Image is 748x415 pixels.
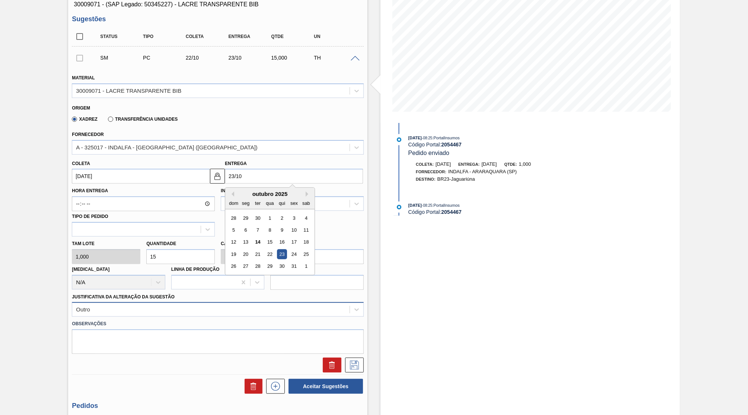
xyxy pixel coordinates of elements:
div: Choose terça-feira, 28 de outubro de 2025 [253,262,263,272]
div: Choose segunda-feira, 20 de outubro de 2025 [241,249,251,259]
div: Choose quinta-feira, 16 de outubro de 2025 [277,237,287,247]
div: Código Portal: [408,142,585,148]
label: Material [72,75,95,80]
button: Aceitar Sugestões [289,379,363,394]
div: Choose sábado, 1 de novembro de 2025 [301,262,311,272]
div: Choose domingo, 19 de outubro de 2025 [229,249,239,259]
div: Salvar Sugestão [341,358,364,373]
div: Tipo [141,34,189,39]
label: Xadrez [72,117,98,122]
img: atual [397,137,401,142]
div: 22/10/2025 [184,55,232,61]
div: Excluir Sugestões [241,379,262,394]
span: Qtde: [504,162,517,167]
div: Choose sexta-feira, 10 de outubro de 2025 [289,225,299,235]
div: Excluir Sugestão [319,358,341,373]
div: 23/10/2025 [227,55,275,61]
div: Código Portal: [408,209,585,215]
strong: 2054467 [441,209,462,215]
span: : PortalInsumos [432,203,459,207]
div: Aceitar Sugestões [285,378,364,395]
span: 30009071 - (SAP Legado: 50345227) - LACRE TRANSPARENTE BIB [74,1,362,8]
div: month 2025-10 [228,212,312,272]
div: Choose quinta-feira, 2 de outubro de 2025 [277,213,287,223]
div: Entrega [227,34,275,39]
div: ter [253,198,263,208]
div: 15,000 [269,55,317,61]
div: Choose quarta-feira, 1 de outubro de 2025 [265,213,275,223]
div: Choose sexta-feira, 17 de outubro de 2025 [289,237,299,247]
label: Incoterm [221,188,245,193]
div: Choose sábado, 4 de outubro de 2025 [301,213,311,223]
label: Hora Entrega [72,186,215,196]
button: Previous Month [229,191,234,197]
span: INDALFA - ARARAQUARA (SP) [448,169,517,174]
img: atual [397,205,401,209]
div: Choose segunda-feira, 6 de outubro de 2025 [241,225,251,235]
label: Coleta [72,161,90,166]
div: Choose terça-feira, 30 de setembro de 2025 [253,213,263,223]
div: Choose segunda-feira, 13 de outubro de 2025 [241,237,251,247]
span: [DATE] [408,203,422,207]
label: Comentário [270,264,364,275]
label: Justificativa da Alteração da Sugestão [72,294,175,300]
label: Transferência Unidades [108,117,178,122]
div: Choose sexta-feira, 3 de outubro de 2025 [289,213,299,223]
div: Choose quinta-feira, 23 de outubro de 2025 [277,249,287,259]
div: Choose quarta-feira, 8 de outubro de 2025 [265,225,275,235]
div: Pedido de Compra [141,55,189,61]
span: Pedido enviado [408,150,449,156]
label: Quantidade [146,241,176,246]
h3: Sugestões [72,15,364,23]
div: Choose terça-feira, 14 de outubro de 2025 [253,237,263,247]
span: [DATE] [481,161,497,167]
input: dd/mm/yyyy [72,169,210,184]
label: Linha de Produção [171,267,220,272]
div: Qtde [269,34,317,39]
div: Choose quarta-feira, 15 de outubro de 2025 [265,237,275,247]
strong: 2054467 [441,142,462,148]
div: Choose quarta-feira, 22 de outubro de 2025 [265,249,275,259]
label: Origem [72,105,90,111]
div: sex [289,198,299,208]
div: dom [229,198,239,208]
input: dd/mm/yyyy [225,169,363,184]
div: seg [241,198,251,208]
div: Choose domingo, 26 de outubro de 2025 [229,262,239,272]
div: Choose sexta-feira, 31 de outubro de 2025 [289,262,299,272]
div: Nova sugestão [262,379,285,394]
div: Choose segunda-feira, 27 de outubro de 2025 [241,262,251,272]
button: locked [210,169,225,184]
div: Choose quinta-feira, 30 de outubro de 2025 [277,262,287,272]
div: Choose domingo, 12 de outubro de 2025 [229,237,239,247]
div: TH [312,55,360,61]
span: BR23-Jaguariúna [437,176,475,182]
div: Choose sábado, 18 de outubro de 2025 [301,237,311,247]
span: Entrega: [458,162,480,167]
label: Tam lote [72,238,140,249]
label: Tipo de pedido [72,214,108,219]
span: - 08:25 [422,136,432,140]
div: Choose sábado, 11 de outubro de 2025 [301,225,311,235]
div: Choose sábado, 25 de outubro de 2025 [301,249,311,259]
label: Entrega [225,161,247,166]
span: - 08:25 [422,203,432,207]
div: outubro 2025 [225,191,315,197]
div: Choose sexta-feira, 24 de outubro de 2025 [289,249,299,259]
div: qui [277,198,287,208]
span: Fornecedor: [416,170,446,174]
span: 1,000 [519,161,531,167]
div: A - 325017 - INDALFA - [GEOGRAPHIC_DATA] ([GEOGRAPHIC_DATA]) [76,144,257,151]
span: Coleta: [416,162,434,167]
div: qua [265,198,275,208]
div: Choose quarta-feira, 29 de outubro de 2025 [265,262,275,272]
div: Outro [76,307,90,313]
div: Coleta [184,34,232,39]
span: : PortalInsumos [432,136,459,140]
label: Observações [72,319,364,329]
div: Status [98,34,146,39]
span: Destino: [416,177,436,181]
div: sab [301,198,311,208]
h3: Pedidos [72,402,364,410]
div: Choose domingo, 5 de outubro de 2025 [229,225,239,235]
